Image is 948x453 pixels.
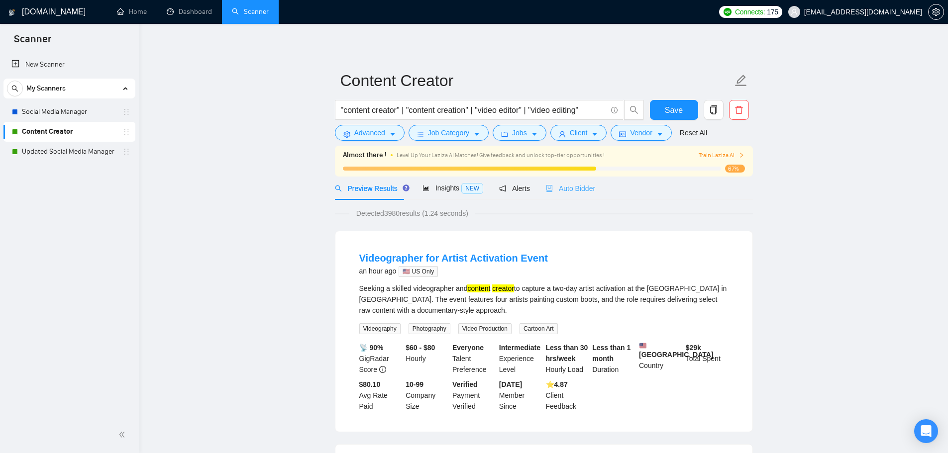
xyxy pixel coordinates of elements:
[544,342,591,375] div: Hourly Load
[684,342,731,375] div: Total Spent
[354,127,385,138] span: Advanced
[928,8,944,16] a: setting
[122,128,130,136] span: holder
[232,7,269,16] a: searchScanner
[699,151,744,160] button: Train Laziza AI
[343,130,350,138] span: setting
[359,283,729,316] div: Seeking a skilled videographer and to capture a two-day artist activation at the [GEOGRAPHIC_DATA...
[625,105,643,114] span: search
[359,323,401,334] span: Videography
[665,104,683,116] span: Save
[546,184,595,192] span: Auto Bidder
[402,183,411,192] div: Tooltip anchor
[559,130,566,138] span: user
[592,344,631,362] b: Less than 1 month
[501,130,508,138] span: folder
[349,208,475,219] span: Detected 3980 results (1.24 seconds)
[680,127,707,138] a: Reset All
[335,184,407,192] span: Preview Results
[497,379,544,412] div: Member Since
[791,8,798,15] span: user
[379,366,386,373] span: info-circle
[590,342,637,375] div: Duration
[499,380,522,388] b: [DATE]
[22,142,116,162] a: Updated Social Media Manager
[656,130,663,138] span: caret-down
[497,342,544,375] div: Experience Level
[340,68,733,93] input: Scanner name...
[389,130,396,138] span: caret-down
[359,344,384,352] b: 📡 90%
[122,148,130,156] span: holder
[422,184,429,191] span: area-chart
[452,344,484,352] b: Everyone
[730,105,748,114] span: delete
[729,100,749,120] button: delete
[637,342,684,375] div: Country
[335,125,405,141] button: settingAdvancedcaret-down
[335,185,342,192] span: search
[704,100,724,120] button: copy
[458,323,512,334] span: Video Production
[3,55,135,75] li: New Scanner
[428,127,469,138] span: Job Category
[512,127,527,138] span: Jobs
[461,183,483,194] span: NEW
[493,125,546,141] button: folderJobscaret-down
[359,253,548,264] a: Videographer for Artist Activation Event
[467,284,490,292] mark: content
[650,100,698,120] button: Save
[357,342,404,375] div: GigRadar Score
[359,380,381,388] b: $80.10
[591,130,598,138] span: caret-down
[630,127,652,138] span: Vendor
[357,379,404,412] div: Avg Rate Paid
[8,4,15,20] img: logo
[417,130,424,138] span: bars
[406,380,423,388] b: 10-99
[3,79,135,162] li: My Scanners
[499,344,540,352] b: Intermediate
[738,152,744,158] span: right
[546,344,588,362] b: Less than 30 hrs/week
[26,79,66,98] span: My Scanners
[929,8,944,16] span: setting
[499,184,530,192] span: Alerts
[404,379,450,412] div: Company Size
[450,379,497,412] div: Payment Verified
[452,380,478,388] b: Verified
[409,125,489,141] button: barsJob Categorycaret-down
[611,125,671,141] button: idcardVendorcaret-down
[520,323,558,334] span: Cartoon Art
[735,6,765,17] span: Connects:
[7,85,22,92] span: search
[546,380,568,388] b: ⭐️ 4.87
[624,100,644,120] button: search
[499,185,506,192] span: notification
[619,130,626,138] span: idcard
[341,104,607,116] input: Search Freelance Jobs...
[544,379,591,412] div: Client Feedback
[359,265,548,277] div: an hour ago
[422,184,483,192] span: Insights
[550,125,607,141] button: userClientcaret-down
[531,130,538,138] span: caret-down
[546,185,553,192] span: robot
[639,342,714,359] b: [GEOGRAPHIC_DATA]
[22,102,116,122] a: Social Media Manager
[22,122,116,142] a: Content Creator
[404,342,450,375] div: Hourly
[611,107,618,113] span: info-circle
[570,127,588,138] span: Client
[492,284,514,292] mark: creator
[639,342,646,349] img: 🇺🇸
[473,130,480,138] span: caret-down
[928,4,944,20] button: setting
[409,323,450,334] span: Photography
[118,430,128,440] span: double-left
[343,150,387,161] span: Almost there !
[686,344,701,352] b: $ 29k
[767,6,778,17] span: 175
[725,165,745,173] span: 67%
[167,7,212,16] a: dashboardDashboard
